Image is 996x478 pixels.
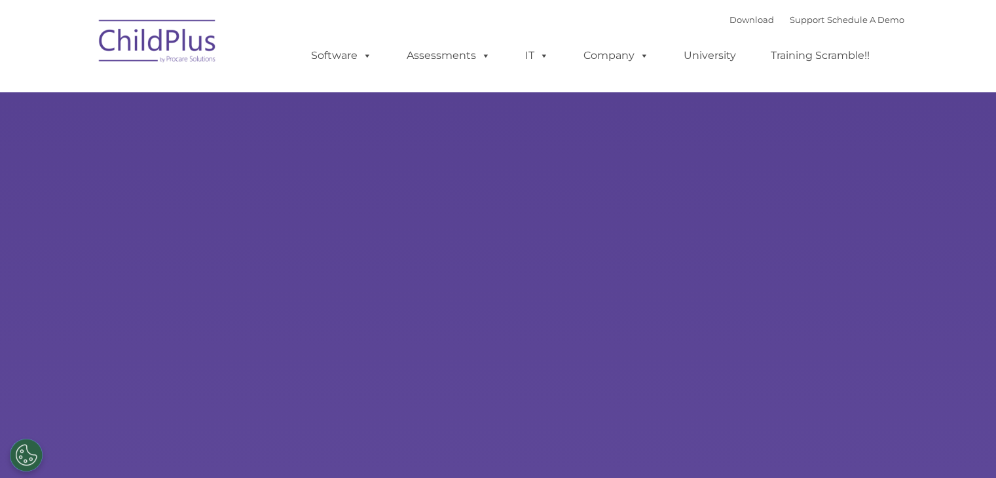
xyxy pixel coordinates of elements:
a: Schedule A Demo [827,14,904,25]
a: University [671,43,749,69]
a: Support [790,14,824,25]
a: Assessments [394,43,504,69]
a: Software [298,43,385,69]
a: Company [570,43,662,69]
a: Download [729,14,774,25]
button: Cookies Settings [10,439,43,471]
font: | [729,14,904,25]
img: ChildPlus by Procare Solutions [92,10,223,76]
a: Training Scramble!! [758,43,883,69]
a: IT [512,43,562,69]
